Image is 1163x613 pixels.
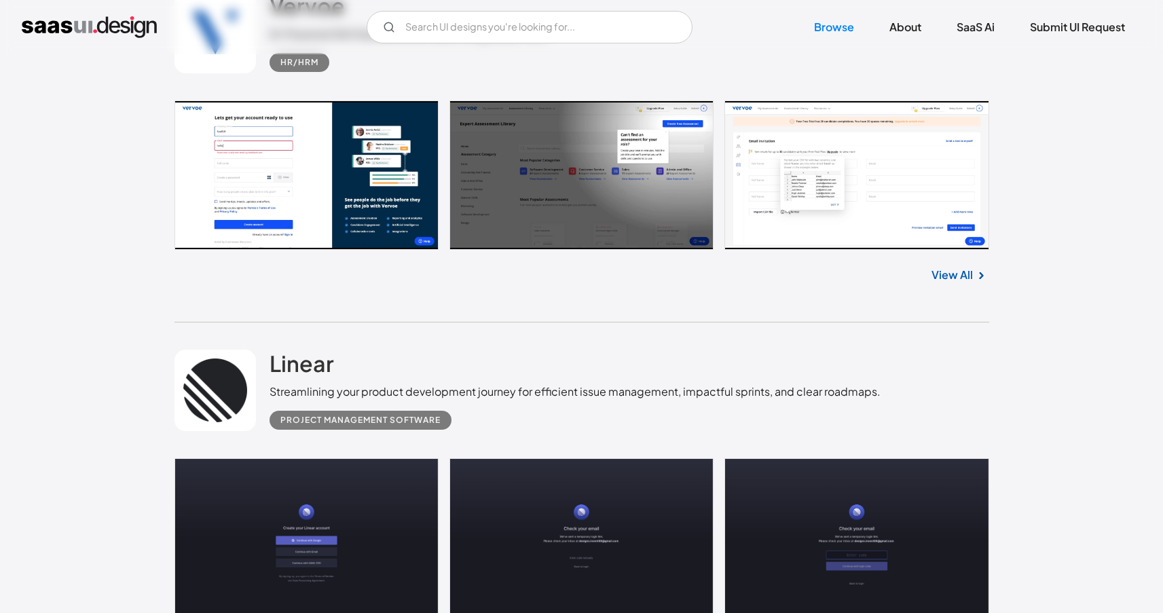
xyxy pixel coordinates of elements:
a: home [22,16,157,38]
h2: Linear [270,350,334,377]
a: Browse [798,12,870,42]
a: SaaS Ai [940,12,1011,42]
a: Linear [270,350,334,384]
a: Submit UI Request [1014,12,1141,42]
form: Email Form [367,11,693,43]
a: View All [931,267,973,283]
div: Project Management Software [280,412,441,428]
input: Search UI designs you're looking for... [367,11,693,43]
div: HR/HRM [280,54,318,71]
a: About [873,12,938,42]
div: Streamlining your product development journey for efficient issue management, impactful sprints, ... [270,384,881,400]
